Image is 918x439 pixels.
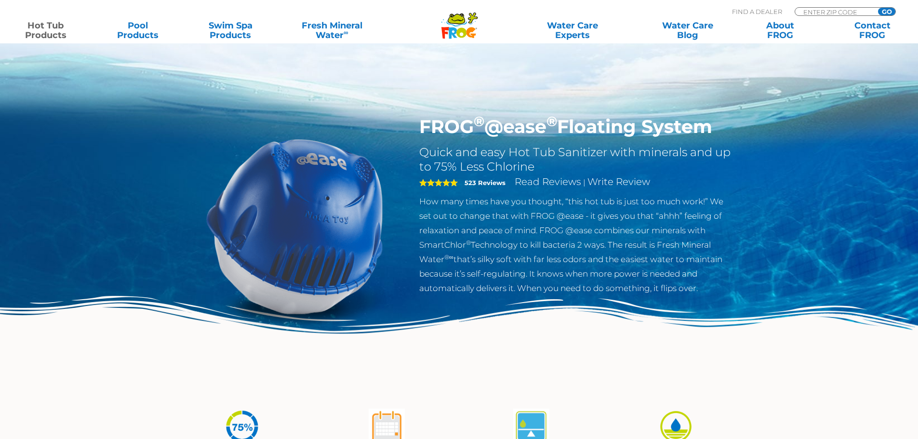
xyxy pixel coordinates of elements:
a: Swim SpaProducts [195,21,266,40]
sup: ∞ [344,28,348,36]
sup: ® [474,113,484,130]
sup: ®∞ [444,253,453,261]
span: | [583,178,585,187]
a: Hot TubProducts [10,21,81,40]
h1: FROG @ease Floating System [419,116,734,138]
h2: Quick and easy Hot Tub Sanitizer with minerals and up to 75% Less Chlorine [419,145,734,174]
img: hot-tub-product-atease-system.png [185,116,405,336]
a: ContactFROG [837,21,908,40]
a: Read Reviews [515,176,581,187]
a: PoolProducts [102,21,174,40]
a: Water CareBlog [652,21,723,40]
p: Find A Dealer [732,7,782,16]
p: How many times have you thought, “this hot tub is just too much work!” We set out to change that ... [419,194,734,295]
a: Water CareExperts [514,21,631,40]
a: AboutFROG [744,21,816,40]
strong: 523 Reviews [465,179,506,186]
input: Zip Code Form [802,8,867,16]
span: 5 [419,179,458,186]
a: Fresh MineralWater∞ [287,21,377,40]
sup: ® [546,113,557,130]
a: Write Review [587,176,650,187]
input: GO [878,8,895,15]
sup: ® [466,239,471,246]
